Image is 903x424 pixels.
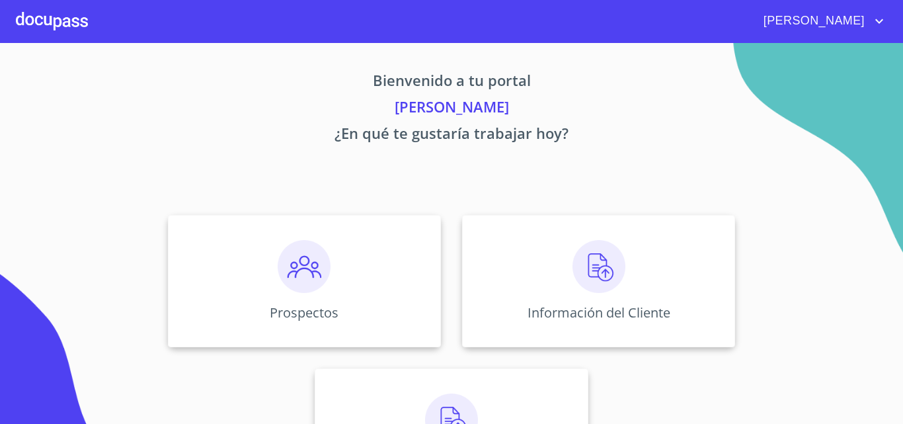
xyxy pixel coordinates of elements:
p: Prospectos [270,304,338,321]
p: Información del Cliente [528,304,670,321]
span: [PERSON_NAME] [754,11,871,32]
button: account of current user [754,11,887,32]
p: [PERSON_NAME] [44,96,859,122]
p: Bienvenido a tu portal [44,69,859,96]
img: prospectos.png [278,240,331,293]
img: carga.png [572,240,625,293]
p: ¿En qué te gustaría trabajar hoy? [44,122,859,149]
